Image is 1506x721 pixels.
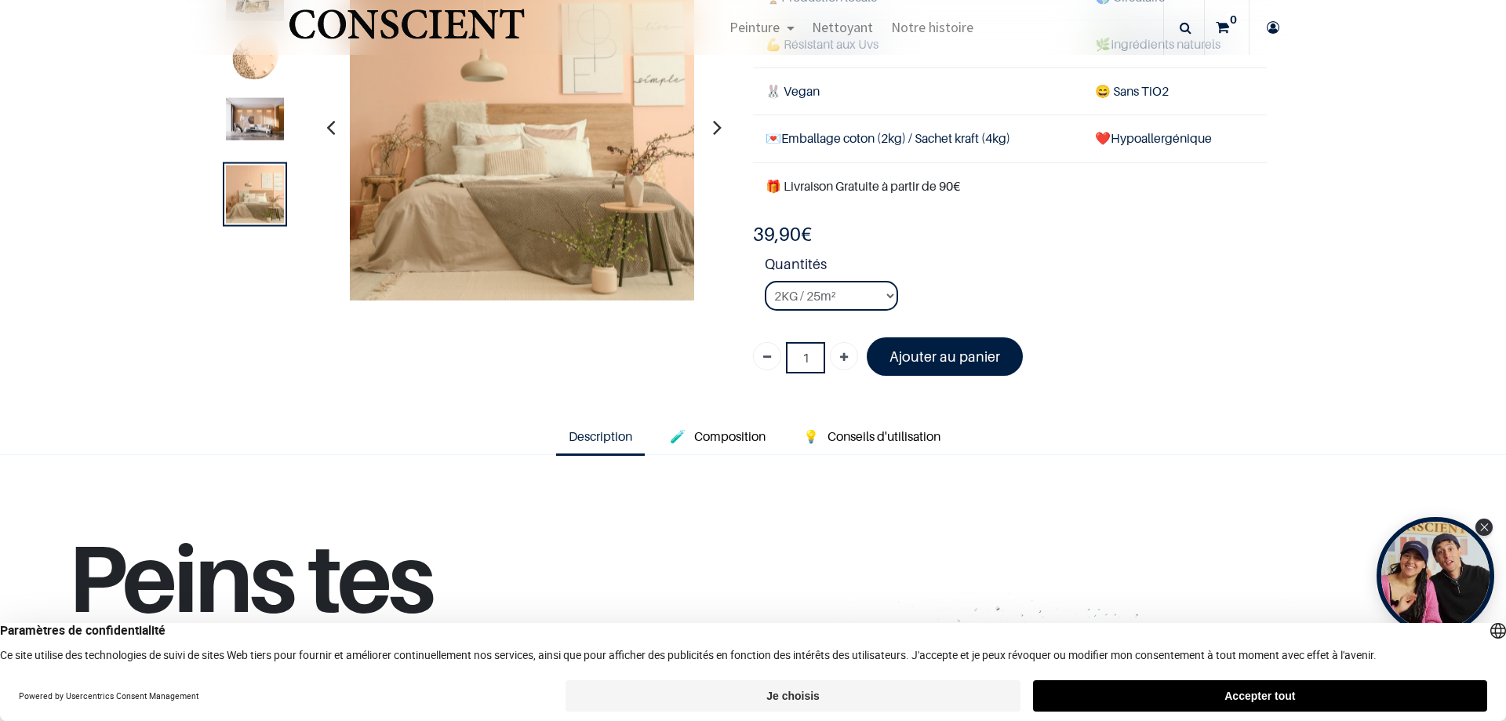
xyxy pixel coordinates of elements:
font: 🎁 Livraison Gratuite à partir de 90€ [766,178,960,194]
div: Tolstoy bubble widget [1377,517,1494,635]
img: Product image [226,98,284,140]
span: Nettoyant [812,18,873,36]
img: Product image [226,166,284,224]
span: 🐰 Vegan [766,83,820,99]
a: Supprimer [753,342,781,370]
span: Description [569,428,632,444]
span: 💌 [766,130,781,146]
span: 🧪 [670,428,686,444]
img: Product image [226,31,284,89]
iframe: Tidio Chat [1425,620,1499,694]
div: Open Tolstoy [1377,517,1494,635]
td: ❤️Hypoallergénique [1082,115,1267,162]
a: Ajouter au panier [867,337,1023,376]
span: Conseils d'utilisation [828,428,940,444]
b: € [753,223,812,246]
div: Close Tolstoy widget [1475,519,1493,536]
span: 😄 S [1095,83,1120,99]
span: 💡 [803,428,819,444]
span: Peinture [729,18,780,36]
span: Notre histoire [891,18,973,36]
td: Emballage coton (2kg) / Sachet kraft (4kg) [753,115,1082,162]
td: ans TiO2 [1082,68,1267,115]
sup: 0 [1226,12,1241,27]
font: Ajouter au panier [889,348,1000,365]
a: Ajouter [830,342,858,370]
span: Composition [694,428,766,444]
div: Open Tolstoy widget [1377,517,1494,635]
strong: Quantités [765,253,1267,281]
span: 39,90 [753,223,801,246]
